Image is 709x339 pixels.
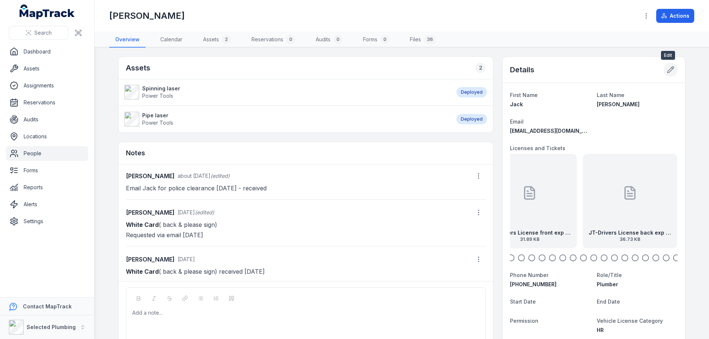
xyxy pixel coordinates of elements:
a: MapTrack [20,4,75,19]
time: 7/14/2025, 9:05:42 AM [178,173,210,179]
span: HR [597,327,604,333]
strong: [PERSON_NAME] [126,172,175,180]
div: 0 [380,35,389,44]
time: 8/28/2025, 4:42:08 PM [178,256,195,262]
a: Audits [6,112,88,127]
span: (edited) [210,173,230,179]
h2: Assets [126,63,150,73]
strong: [PERSON_NAME] [126,208,175,217]
strong: Spinning laser [142,85,180,92]
div: Deployed [456,114,487,124]
p: ( back & please sign) received [DATE] [126,266,486,277]
span: (edited) [195,209,214,215]
a: Assets [6,61,88,76]
div: 36 [424,35,436,44]
a: Overview [109,32,145,48]
a: Calendar [154,32,188,48]
strong: [PERSON_NAME] [126,255,175,264]
span: First Name [510,92,538,98]
span: [EMAIL_ADDRESS][DOMAIN_NAME] [510,128,599,134]
span: Plumber [597,281,618,287]
button: Search [9,26,68,40]
a: Reports [6,180,88,195]
a: Reservations0 [246,32,301,48]
h1: [PERSON_NAME] [109,10,185,22]
span: [PERSON_NAME] [597,101,640,107]
span: Jack [510,101,523,107]
div: Deployed [456,87,487,97]
h3: Notes [126,148,145,158]
strong: Selected Plumbing [27,324,76,330]
a: Locations [6,129,88,144]
span: Permission [510,318,538,324]
time: 8/20/2025, 2:26:32 PM [178,209,195,215]
span: Start Date [510,298,536,305]
div: 0 [333,35,342,44]
span: about [DATE] [178,173,210,179]
a: Settings [6,214,88,229]
h2: Details [510,65,534,75]
a: Alerts [6,197,88,212]
span: Search [34,29,52,37]
a: People [6,146,88,161]
strong: Pipe laser [142,112,173,119]
a: Spinning laserPower Tools [124,85,449,100]
span: Last Name [597,92,624,98]
div: 2 [222,35,231,44]
strong: White Card [126,221,159,228]
span: 36.73 KB [589,236,671,242]
button: Actions [656,9,694,23]
span: Licenses and Tickets [510,145,565,151]
a: Files36 [404,32,442,48]
span: End Date [597,298,620,305]
span: Vehicle License Category [597,318,663,324]
strong: JT-Drivers License front exp [DATE] [488,229,571,236]
a: Reservations [6,95,88,110]
a: Assignments [6,78,88,93]
span: 31.89 KB [488,236,571,242]
a: Audits0 [310,32,348,48]
span: [DATE] [178,209,195,215]
div: 2 [475,63,486,73]
span: [PHONE_NUMBER] [510,281,556,287]
p: ( back & please sign) Requested via email [DATE] [126,219,486,240]
span: Power Tools [142,93,173,99]
div: 0 [286,35,295,44]
strong: JT-Drivers License back exp [DATE] [589,229,671,236]
span: Role/Title [597,272,622,278]
a: Forms0 [357,32,395,48]
strong: White Card [126,268,159,275]
span: Edit [661,51,675,60]
span: Email [510,118,524,125]
strong: Contact MapTrack [23,303,72,309]
span: Phone Number [510,272,548,278]
a: Dashboard [6,44,88,59]
p: Email Jack for police clearance [DATE] - received [126,183,486,193]
a: Forms [6,163,88,178]
span: Power Tools [142,120,173,126]
a: Assets2 [197,32,237,48]
span: [DATE] [178,256,195,262]
a: Pipe laserPower Tools [124,112,449,127]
